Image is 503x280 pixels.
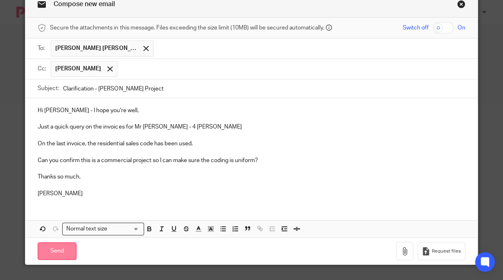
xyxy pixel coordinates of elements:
span: Compose new email [54,1,115,7]
span: On [458,24,465,32]
span: [PERSON_NAME] [PERSON_NAME] [PERSON_NAME] [55,44,137,52]
p: Can you confirm this is a commercial project so I can make sure the coding is uniform? [38,156,465,165]
input: Search for option [110,225,139,233]
input: Send [38,242,77,260]
p: On the last invoice, the residential sales code has been used. [38,140,465,148]
span: Request files [432,248,461,255]
p: Thanks so much, [38,173,465,181]
p: Hi [PERSON_NAME] - I hope you're well, [38,106,465,115]
span: Switch off [403,24,429,32]
label: Subject: [38,84,59,93]
label: Cc: [38,65,47,73]
label: To: [38,44,47,52]
div: Search for option [62,223,144,235]
p: Just a quick query on the invoices for Mr [PERSON_NAME] - 4 [PERSON_NAME] [38,123,465,131]
span: Normal text size [64,225,109,233]
p: [PERSON_NAME] [38,190,465,198]
button: Request files [417,242,465,260]
span: Secure the attachments in this message. Files exceeding the size limit (10MB) will be secured aut... [50,24,324,32]
span: [PERSON_NAME] [55,65,101,73]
